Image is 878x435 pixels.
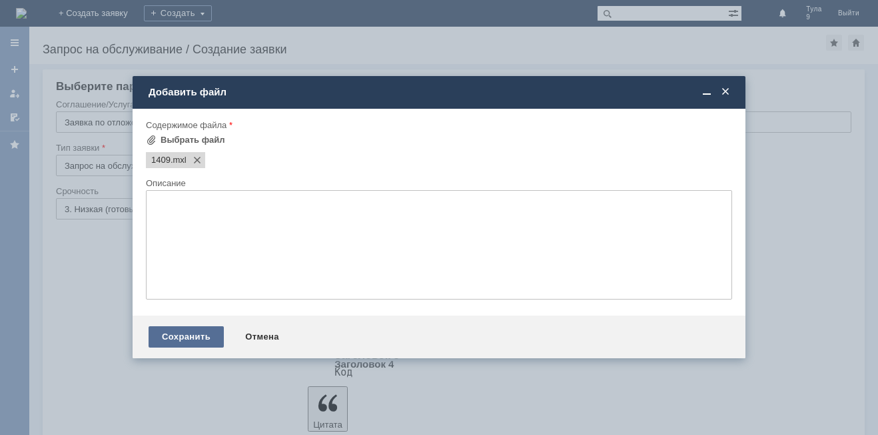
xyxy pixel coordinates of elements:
div: Выбрать файл [161,135,225,145]
div: Добрый день! [5,5,195,16]
span: Свернуть (Ctrl + M) [700,86,713,98]
div: Добавить файл [149,86,732,98]
span: Закрыть [719,86,732,98]
div: ​[PERSON_NAME] удалить отл чеки от [DATE] [5,16,195,37]
div: Описание [146,179,729,187]
span: 1409.mxl [171,155,187,165]
span: 1409.mxl [151,155,171,165]
div: Содержимое файла [146,121,729,129]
